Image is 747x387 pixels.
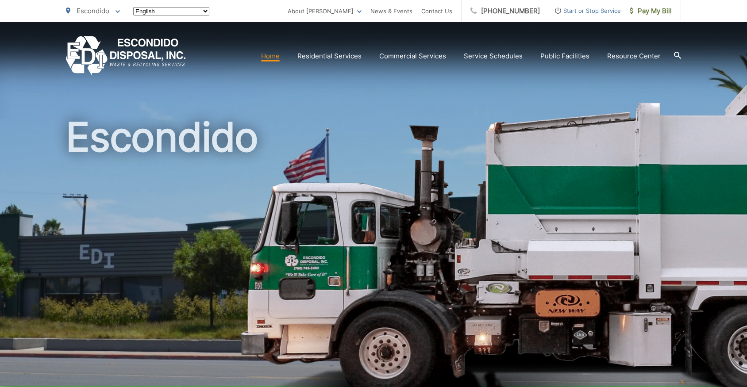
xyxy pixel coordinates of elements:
a: News & Events [370,6,412,16]
select: Select a language [133,7,209,15]
a: EDCD logo. Return to the homepage. [66,36,186,76]
a: Public Facilities [540,51,589,61]
a: Service Schedules [464,51,523,61]
a: Resource Center [607,51,661,61]
a: Commercial Services [379,51,446,61]
a: About [PERSON_NAME] [288,6,362,16]
a: Contact Us [421,6,452,16]
a: Residential Services [297,51,362,61]
span: Pay My Bill [630,6,672,16]
a: Home [261,51,280,61]
span: Escondido [77,7,109,15]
